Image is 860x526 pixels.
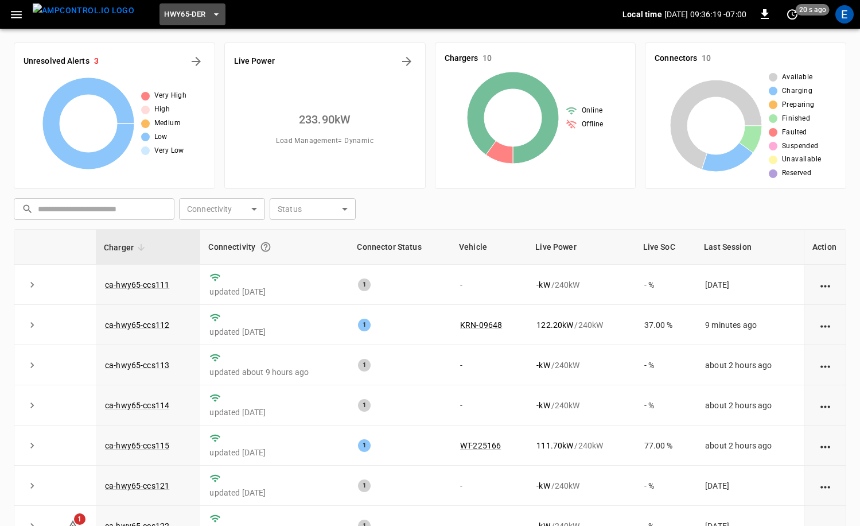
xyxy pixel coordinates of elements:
[622,9,662,20] p: Local time
[783,5,801,24] button: set refresh interval
[105,401,169,410] a: ca-hwy65-ccs114
[187,52,205,71] button: All Alerts
[24,397,41,414] button: expand row
[154,131,168,143] span: Low
[451,230,527,265] th: Vehicle
[451,345,527,385] td: -
[159,3,225,26] button: HWY65-DER
[209,447,340,458] p: updated [DATE]
[105,320,169,330] a: ca-hwy65-ccs112
[24,437,41,454] button: expand row
[536,440,573,451] p: 111.70 kW
[209,487,340,498] p: updated [DATE]
[24,276,41,293] button: expand row
[536,359,625,371] div: / 240 kW
[536,440,625,451] div: / 240 kW
[804,230,846,265] th: Action
[276,136,373,147] span: Load Management = Dynamic
[782,113,810,125] span: Finished
[782,127,807,138] span: Faulted
[818,359,832,371] div: action cell options
[154,145,184,157] span: Very Low
[582,119,604,130] span: Offline
[154,104,170,115] span: High
[635,230,696,265] th: Live SoC
[209,286,340,297] p: updated [DATE]
[782,99,815,111] span: Preparing
[818,279,832,291] div: action cell options
[536,400,550,411] p: - kW
[635,345,696,385] td: - %
[358,319,371,331] div: 1
[451,265,527,305] td: -
[482,52,492,65] h6: 10
[451,385,527,426] td: -
[398,52,416,71] button: Energy Overview
[782,168,811,179] span: Reserved
[782,86,812,97] span: Charging
[696,230,804,265] th: Last Session
[358,439,371,452] div: 1
[24,55,89,68] h6: Unresolved Alerts
[451,466,527,506] td: -
[782,72,813,83] span: Available
[105,441,169,450] a: ca-hwy65-ccs115
[536,279,550,291] p: - kW
[818,400,832,411] div: action cell options
[664,9,746,20] p: [DATE] 09:36:19 -07:00
[536,480,550,492] p: - kW
[635,305,696,345] td: 37.00 %
[635,466,696,506] td: - %
[782,141,819,152] span: Suspended
[234,55,275,68] h6: Live Power
[835,5,854,24] div: profile-icon
[358,399,371,412] div: 1
[536,480,625,492] div: / 240 kW
[164,8,205,21] span: HWY65-DER
[696,345,804,385] td: about 2 hours ago
[24,316,41,334] button: expand row
[105,481,169,490] a: ca-hwy65-ccs121
[818,480,832,492] div: action cell options
[104,241,149,254] span: Charger
[696,305,804,345] td: 9 minutes ago
[24,477,41,494] button: expand row
[349,230,451,265] th: Connector Status
[94,55,99,68] h6: 3
[782,154,821,165] span: Unavailable
[33,3,134,18] img: ampcontrol.io logo
[635,426,696,466] td: 77.00 %
[209,326,340,338] p: updated [DATE]
[582,105,602,117] span: Online
[527,230,635,265] th: Live Power
[818,440,832,451] div: action cell options
[635,265,696,305] td: - %
[536,400,625,411] div: / 240 kW
[154,90,187,102] span: Very High
[209,407,340,418] p: updated [DATE]
[358,279,371,291] div: 1
[536,319,573,331] p: 122.20 kW
[358,479,371,492] div: 1
[796,4,830,16] span: 20 s ago
[536,359,550,371] p: - kW
[696,466,804,506] td: [DATE]
[209,366,340,378] p: updated about 9 hours ago
[696,385,804,426] td: about 2 hours ago
[536,319,625,331] div: / 240 kW
[445,52,478,65] h6: Chargers
[208,237,341,257] div: Connectivity
[655,52,697,65] h6: Connectors
[358,359,371,372] div: 1
[74,513,85,525] span: 1
[255,237,276,257] button: Connection between the charger and our software.
[635,385,696,426] td: - %
[24,357,41,374] button: expand row
[460,441,501,450] a: WT-225166
[154,118,181,129] span: Medium
[105,361,169,370] a: ca-hwy65-ccs113
[536,279,625,291] div: / 240 kW
[818,319,832,331] div: action cell options
[460,320,502,330] a: KRN-09648
[105,280,169,289] a: ca-hwy65-ccs111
